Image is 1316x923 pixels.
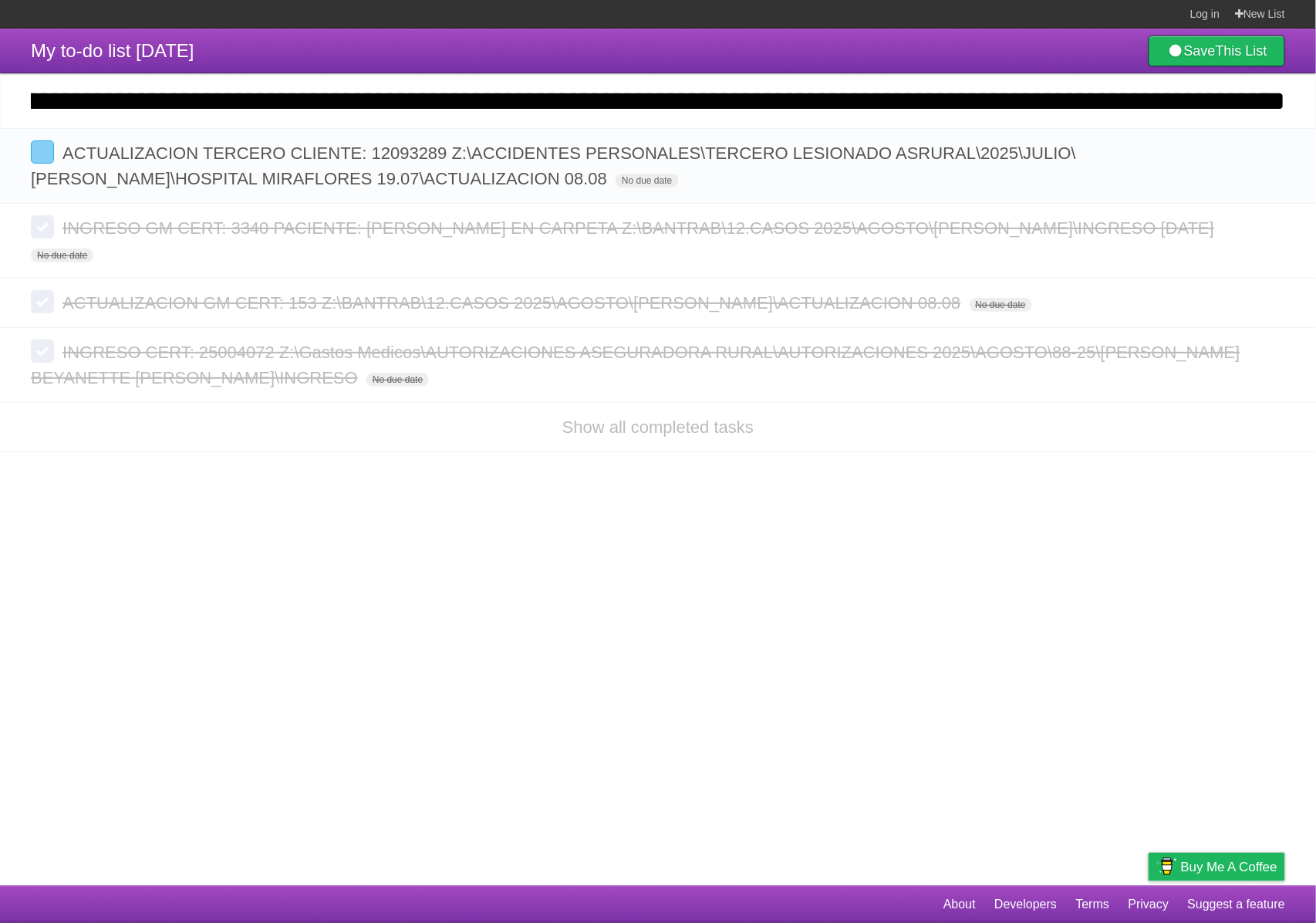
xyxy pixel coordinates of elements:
[62,293,964,313] span: ACTUALIZACION GM CERT: 153 Z:\BANTRAB\12.CASOS 2025\AGOSTO\[PERSON_NAME]\ACTUALIZACION 08.08
[31,248,93,262] span: No due date
[943,890,976,919] a: About
[31,144,1076,188] span: ACTUALIZACION TERCERO CLIENTE: 12093289 Z:\ACCIDENTES PERSONALES\TERCERO LESIONADO ASRURAL\2025\J...
[31,343,1240,387] span: INGRESO CERT: 25004072 Z:\Gastos Medicos\AUTORIZACIONES ASEGURADORA RURAL\AUTORIZACIONES 2025\AGO...
[1188,890,1285,919] a: Suggest a feature
[366,373,429,387] span: No due date
[31,215,54,238] label: Done
[31,290,54,313] label: Done
[31,140,54,164] label: Done
[31,40,194,61] span: My to-do list [DATE]
[1191,166,1220,191] label: Star task
[1149,853,1285,881] a: Buy me a coffee
[562,418,754,437] a: Show all completed tasks
[970,298,1032,312] span: No due date
[31,340,54,363] label: Done
[1156,854,1177,880] img: Buy me a coffee
[1076,890,1110,919] a: Terms
[62,218,1218,238] span: INGRESO GM CERT: 3340 PACIENTE: [PERSON_NAME] EN CARPETA Z:\BANTRAB\12.CASOS 2025\AGOSTO\[PERSON_...
[994,890,1057,919] a: Developers
[1129,890,1169,919] a: Privacy
[1216,43,1267,59] b: This List
[1181,854,1277,881] span: Buy me a coffee
[616,174,678,188] span: No due date
[1149,35,1285,66] a: SaveThis List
